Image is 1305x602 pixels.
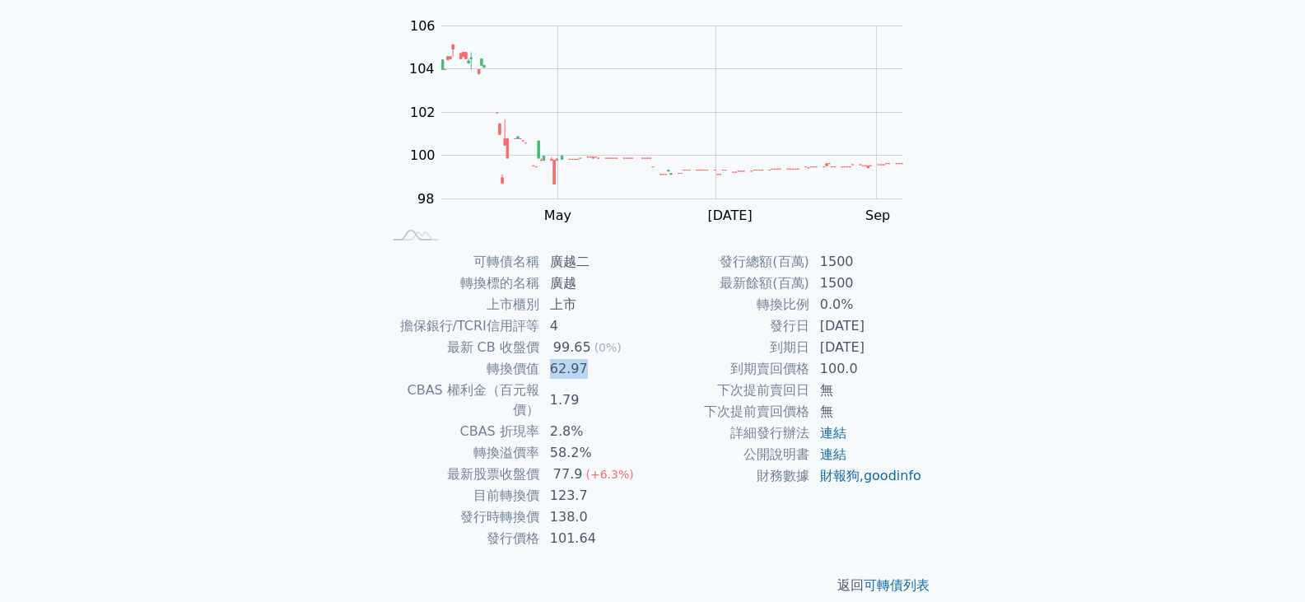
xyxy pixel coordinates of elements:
td: 2.8% [540,421,653,442]
td: 轉換溢價率 [383,442,540,464]
a: 連結 [820,446,846,462]
td: 58.2% [540,442,653,464]
td: 到期賣回價格 [653,358,810,380]
td: 擔保銀行/TCRI信用評等 [383,315,540,337]
a: 財報狗 [820,468,860,483]
td: 123.7 [540,485,653,506]
td: 1500 [810,251,923,273]
g: Chart [401,18,928,223]
td: , [810,465,923,487]
p: 返回 [363,576,943,595]
td: 無 [810,401,923,422]
td: 4 [540,315,653,337]
td: 轉換比例 [653,294,810,315]
tspan: Sep [865,208,890,223]
div: 99.65 [550,338,594,357]
td: CBAS 權利金（百元報價） [383,380,540,421]
td: 公開說明書 [653,444,810,465]
td: 目前轉換價 [383,485,540,506]
td: 財務數據 [653,465,810,487]
td: 62.97 [540,358,653,380]
td: 101.64 [540,528,653,549]
span: (+6.3%) [585,468,633,481]
td: 詳細發行辦法 [653,422,810,444]
td: 發行總額(百萬) [653,251,810,273]
tspan: 106 [410,18,436,34]
td: 上市櫃別 [383,294,540,315]
a: 可轉債列表 [864,577,930,593]
td: CBAS 折現率 [383,421,540,442]
tspan: 100 [410,147,436,163]
tspan: 104 [409,61,435,77]
td: 0.0% [810,294,923,315]
div: 77.9 [550,464,586,484]
td: 138.0 [540,506,653,528]
td: 1.79 [540,380,653,421]
iframe: Chat Widget [1223,523,1305,602]
tspan: [DATE] [708,208,753,223]
td: 最新 CB 收盤價 [383,337,540,358]
a: 連結 [820,425,846,441]
td: 轉換標的名稱 [383,273,540,294]
td: 可轉債名稱 [383,251,540,273]
td: 下次提前賣回價格 [653,401,810,422]
td: 到期日 [653,337,810,358]
td: 最新股票收盤價 [383,464,540,485]
td: 發行時轉換價 [383,506,540,528]
td: 發行日 [653,315,810,337]
td: 無 [810,380,923,401]
tspan: 102 [410,105,436,120]
tspan: May [544,208,571,223]
td: 廣越 [540,273,653,294]
td: 廣越二 [540,251,653,273]
td: 1500 [810,273,923,294]
td: 下次提前賣回日 [653,380,810,401]
tspan: 98 [417,191,434,207]
span: (0%) [594,341,622,354]
a: goodinfo [864,468,921,483]
td: [DATE] [810,315,923,337]
td: 發行價格 [383,528,540,549]
td: 最新餘額(百萬) [653,273,810,294]
td: 轉換價值 [383,358,540,380]
td: [DATE] [810,337,923,358]
td: 100.0 [810,358,923,380]
td: 上市 [540,294,653,315]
